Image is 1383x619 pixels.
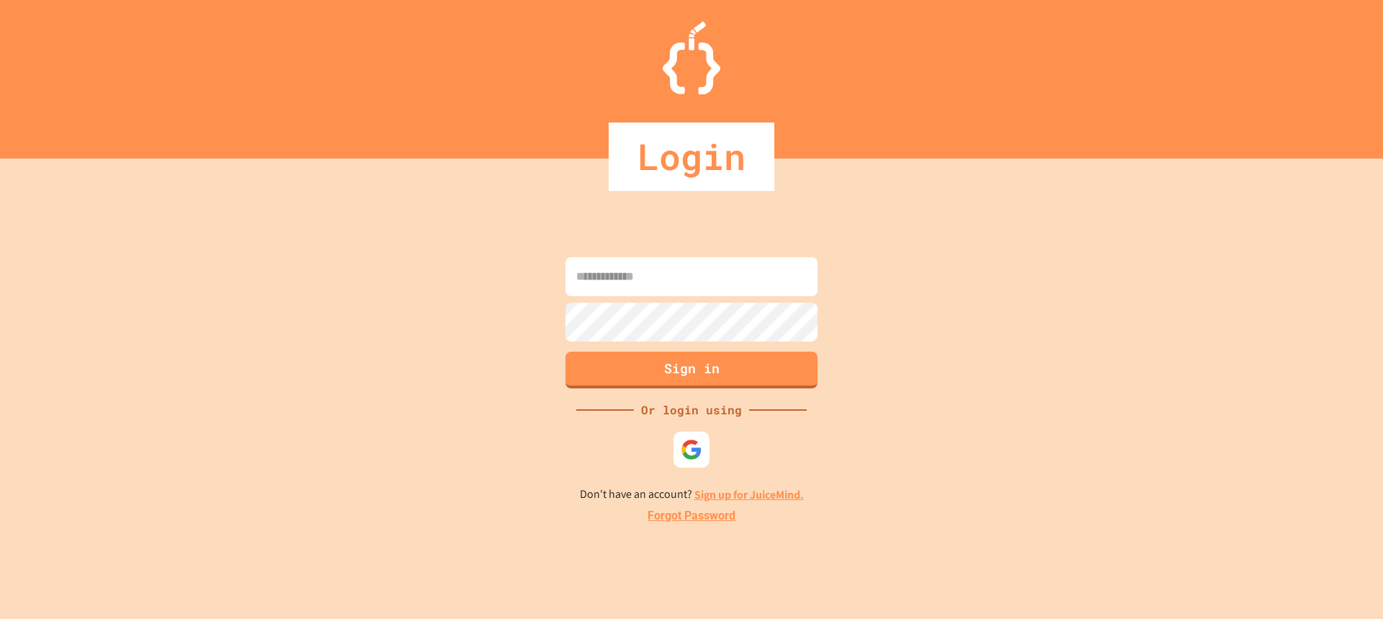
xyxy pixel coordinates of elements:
[609,123,774,191] div: Login
[681,439,702,460] img: google-icon.svg
[580,486,804,504] p: Don't have an account?
[663,22,720,94] img: Logo.svg
[565,352,818,388] button: Sign in
[694,487,804,502] a: Sign up for JuiceMind.
[648,507,735,525] a: Forgot Password
[634,401,749,419] div: Or login using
